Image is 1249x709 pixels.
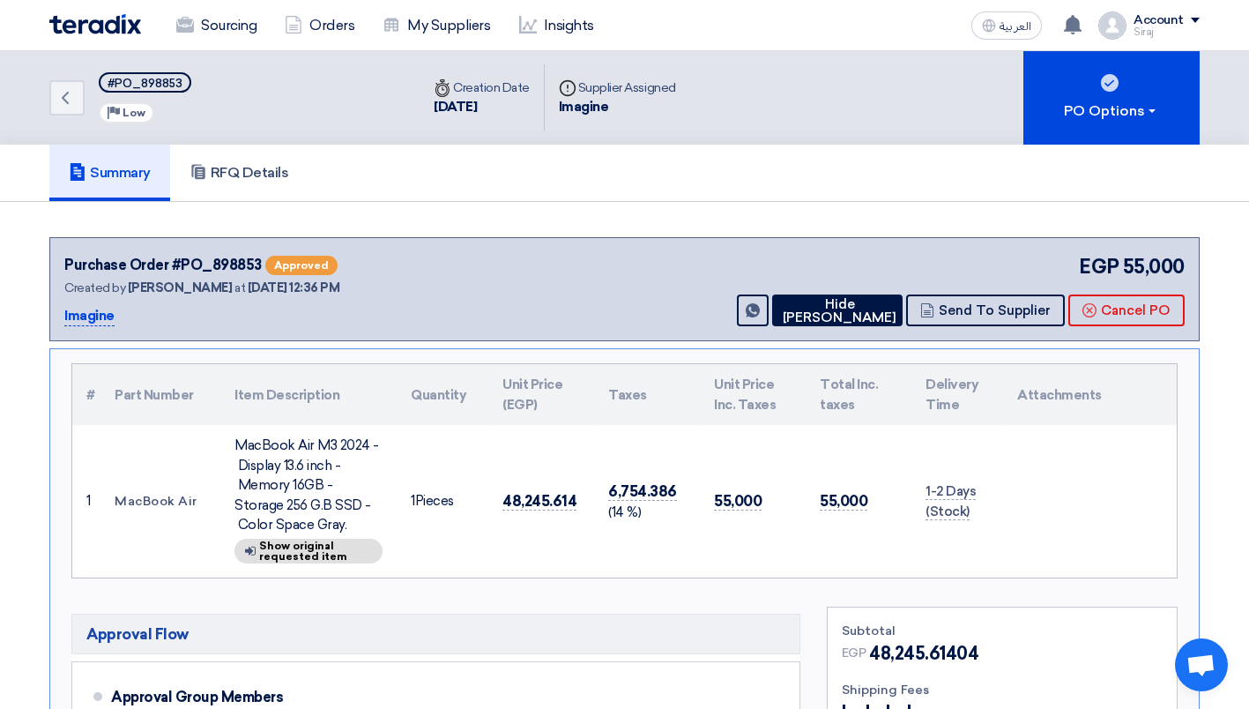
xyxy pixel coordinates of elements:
th: Quantity [397,364,488,425]
button: Send To Supplier [906,295,1065,326]
div: Show original requested item [234,539,383,563]
td: 1 [72,425,100,578]
th: Unit Price Inc. Taxes [700,364,806,425]
th: Attachments [1003,364,1177,425]
span: 48,245.614 [502,492,576,511]
a: Orders [271,6,368,45]
span: 55,000 [714,492,762,511]
div: Imagine [559,97,676,117]
a: My Suppliers [368,6,504,45]
span: Low [123,107,145,119]
div: [DATE] [434,97,530,117]
span: العربية [1000,20,1031,33]
button: Cancel PO [1068,295,1185,326]
span: [PERSON_NAME] [128,280,233,295]
div: Subtotal [842,622,1163,640]
span: 48,245.61404 [869,640,978,667]
span: EGP [842,644,866,662]
th: Taxes [594,364,700,425]
div: MacBook Air M3 2024 - Display 13.6 inch - Memory 16GB - Storage 256 G.B SSD - Color Space Gray. [234,436,383,535]
div: Siraj [1134,27,1200,37]
p: Imagine [64,306,115,327]
div: Account [1134,13,1184,28]
button: PO Options [1023,51,1200,145]
span: 55,000 [820,492,867,511]
span: 1 [411,493,415,509]
a: Sourcing [162,6,271,45]
a: Summary [49,145,170,201]
button: Hide [PERSON_NAME] [772,295,903,326]
img: Teradix logo [49,14,141,34]
th: Total Inc. taxes [806,364,911,425]
span: 6,754.386 [608,482,677,501]
th: Part Number [100,364,220,425]
div: PO Options [1064,101,1159,122]
th: Item Description [220,364,397,425]
button: العربية [971,11,1042,40]
span: EGP [1079,252,1119,281]
td: MacBook Air [100,425,220,578]
h5: Summary [69,164,151,182]
div: Creation Date [434,78,530,97]
div: (14 %) [608,503,686,523]
a: Open chat [1175,638,1228,691]
th: Delivery Time [911,364,1003,425]
a: RFQ Details [170,145,309,201]
a: Insights [505,6,608,45]
img: profile_test.png [1098,11,1126,40]
span: at [234,280,245,295]
div: Supplier Assigned [559,78,676,97]
span: Approved [265,256,338,275]
h5: RFQ Details [190,164,289,182]
span: Created by [64,280,125,295]
span: 1-2 Days (Stock) [926,483,976,520]
th: Unit Price (EGP) [488,364,594,425]
div: Purchase Order #PO_898853 [64,255,262,276]
span: [DATE] 12:36 PM [248,280,340,295]
td: Pieces [397,425,488,578]
h5: Approval Flow [71,614,800,654]
div: #PO_898853 [108,78,182,89]
th: # [72,364,100,425]
span: 55,000 [1123,252,1185,281]
div: Shipping Fees [842,681,1163,699]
